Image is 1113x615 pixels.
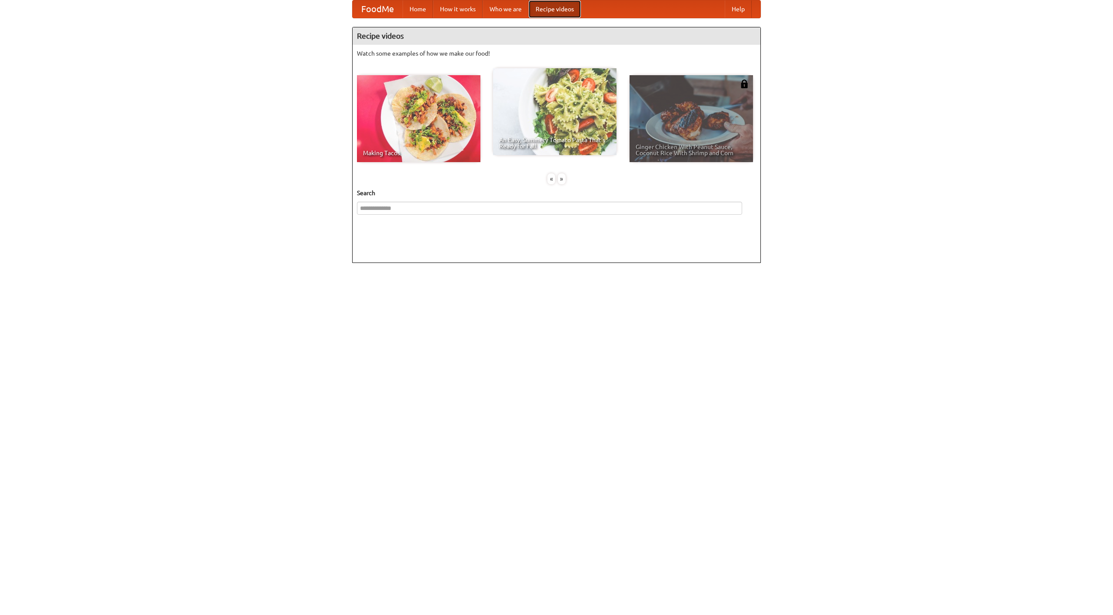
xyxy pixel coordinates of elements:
a: Who we are [483,0,529,18]
a: FoodMe [353,0,403,18]
div: » [558,173,566,184]
span: An Easy, Summery Tomato Pasta That's Ready for Fall [499,137,610,149]
a: Help [725,0,752,18]
a: How it works [433,0,483,18]
p: Watch some examples of how we make our food! [357,49,756,58]
h5: Search [357,189,756,197]
a: Recipe videos [529,0,581,18]
a: Home [403,0,433,18]
span: Making Tacos [363,150,474,156]
a: An Easy, Summery Tomato Pasta That's Ready for Fall [493,68,616,155]
div: « [547,173,555,184]
img: 483408.png [740,80,749,88]
a: Making Tacos [357,75,480,162]
h4: Recipe videos [353,27,760,45]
